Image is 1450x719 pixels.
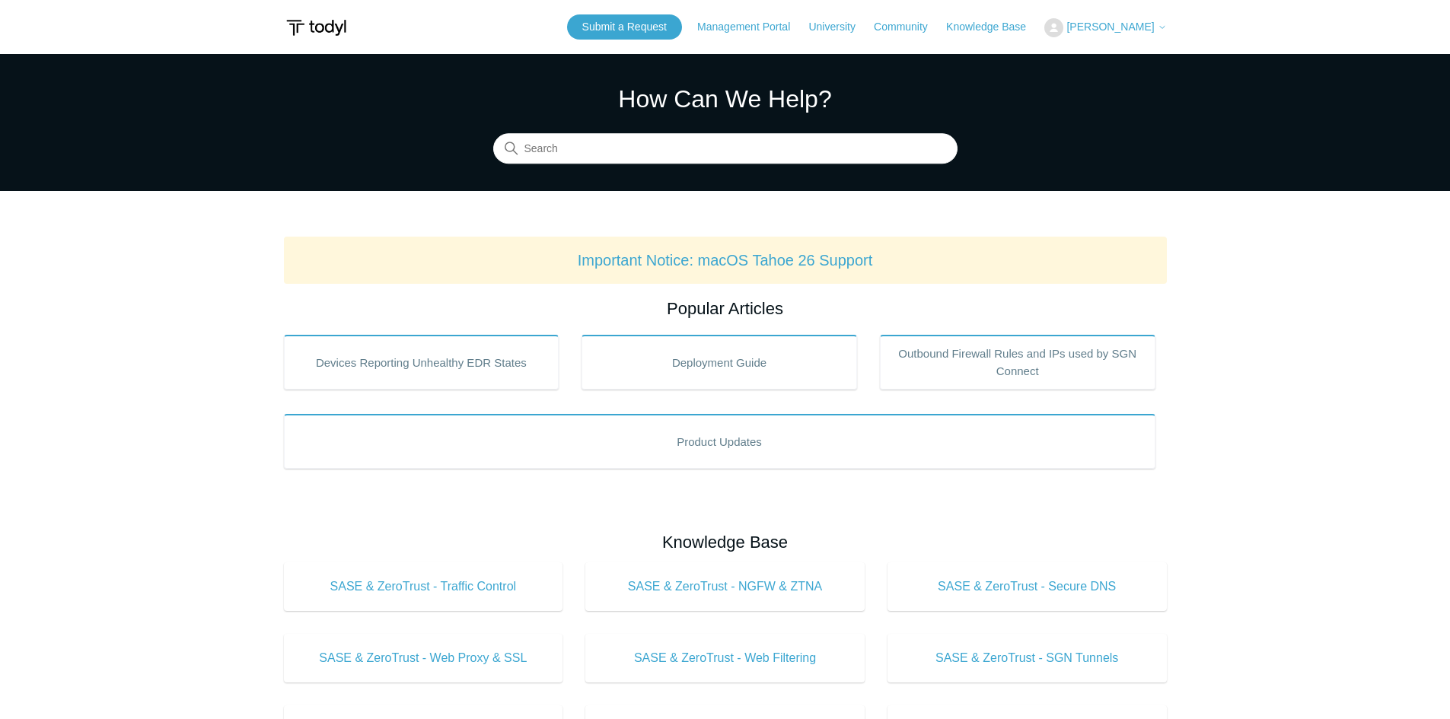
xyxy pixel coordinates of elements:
a: SASE & ZeroTrust - Web Proxy & SSL [284,634,563,682]
a: Devices Reporting Unhealthy EDR States [284,335,559,390]
a: Knowledge Base [946,19,1041,35]
a: University [808,19,870,35]
span: SASE & ZeroTrust - Traffic Control [307,577,540,596]
h1: How Can We Help? [493,81,958,117]
a: Management Portal [697,19,805,35]
a: SASE & ZeroTrust - Traffic Control [284,562,563,611]
span: SASE & ZeroTrust - Web Proxy & SSL [307,649,540,667]
a: SASE & ZeroTrust - NGFW & ZTNA [585,562,865,611]
h2: Knowledge Base [284,530,1167,555]
span: SASE & ZeroTrust - NGFW & ZTNA [608,577,842,596]
span: SASE & ZeroTrust - Web Filtering [608,649,842,667]
a: Deployment Guide [582,335,857,390]
span: [PERSON_NAME] [1066,21,1154,33]
a: Submit a Request [567,14,682,40]
button: [PERSON_NAME] [1044,18,1166,37]
a: Important Notice: macOS Tahoe 26 Support [578,252,873,269]
input: Search [493,134,958,164]
a: SASE & ZeroTrust - SGN Tunnels [888,634,1167,682]
img: Todyl Support Center Help Center home page [284,14,349,42]
span: SASE & ZeroTrust - SGN Tunnels [910,649,1144,667]
a: SASE & ZeroTrust - Secure DNS [888,562,1167,611]
h2: Popular Articles [284,296,1167,321]
a: Community [874,19,943,35]
a: SASE & ZeroTrust - Web Filtering [585,634,865,682]
a: Product Updates [284,414,1155,469]
a: Outbound Firewall Rules and IPs used by SGN Connect [880,335,1155,390]
span: SASE & ZeroTrust - Secure DNS [910,577,1144,596]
